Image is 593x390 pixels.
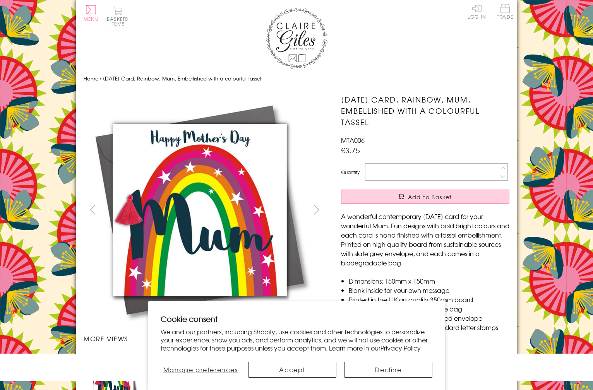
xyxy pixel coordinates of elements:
[341,169,360,176] label: Quantity
[266,8,327,69] img: Claire Giles Greetings Cards
[161,362,240,378] button: Manage preferences
[497,4,513,19] span: Trade
[349,286,509,295] li: Blank inside for your own message
[344,362,432,378] button: Decline
[161,328,432,352] p: We and our partners, including Shopify, use cookies and other technologies to personalize your ex...
[408,193,452,201] span: Add to Basket
[341,135,365,145] span: MTA006
[163,365,238,374] span: Manage preferences
[341,145,360,156] span: £3.75
[468,4,486,19] a: Log In
[248,362,336,378] button: Accept
[341,94,509,127] h1: [DATE] Card, Rainbow, Mum, Embellished with a colourful tassel
[349,276,509,286] li: Dimensions: 150mm x 150mm
[100,75,101,82] span: ›
[107,6,128,26] button: Basket0 items
[84,5,99,21] button: Menu
[380,343,421,352] a: Privacy Policy
[110,15,128,27] span: 0 items
[84,94,316,326] img: Mother's Day Card, Rainbow, Mum, Embellished with a colourful tassel
[326,94,558,326] img: Mother's Day Card, Rainbow, Mum, Embellished with a colourful tassel
[84,201,101,218] button: prev
[349,295,509,304] li: Printed in the U.K on quality 350gsm board
[497,4,513,21] a: Trade
[84,15,99,22] span: Menu
[103,75,261,82] span: [DATE] Card, Rainbow, Mum, Embellished with a colourful tassel
[84,75,98,82] a: Home
[84,71,509,87] nav: breadcrumbs
[308,201,326,218] button: next
[84,334,326,343] h3: More views
[341,212,509,267] p: A wonderful contemporary [DATE] card for your wonderful Mum. Fun designs with bold bright colours...
[341,190,509,204] button: Add to Basket
[161,313,432,324] h2: Cookie consent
